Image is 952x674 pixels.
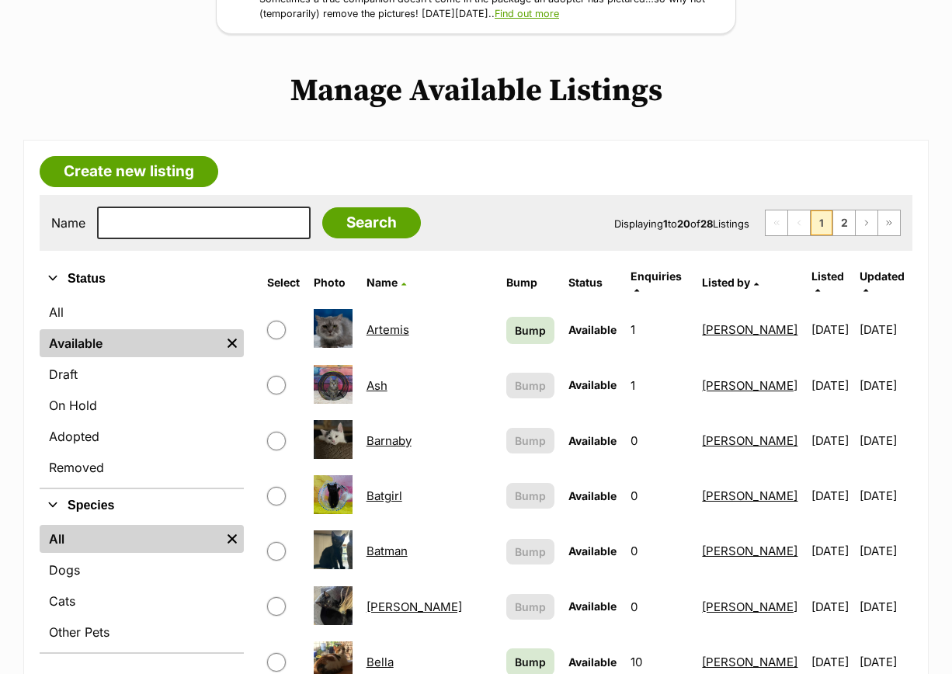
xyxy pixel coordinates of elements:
[860,269,905,283] span: Updated
[515,488,546,504] span: Bump
[805,414,858,467] td: [DATE]
[500,264,561,301] th: Bump
[805,303,858,356] td: [DATE]
[878,210,900,235] a: Last page
[40,269,244,289] button: Status
[367,655,394,669] a: Bella
[515,544,546,560] span: Bump
[624,580,694,634] td: 0
[515,599,546,615] span: Bump
[40,495,244,516] button: Species
[221,525,244,553] a: Remove filter
[40,156,218,187] a: Create new listing
[702,433,797,448] a: [PERSON_NAME]
[568,599,617,613] span: Available
[40,360,244,388] a: Draft
[40,556,244,584] a: Dogs
[856,210,877,235] a: Next page
[367,378,387,393] a: Ash
[506,428,554,453] button: Bump
[631,269,682,295] a: Enquiries
[568,323,617,336] span: Available
[805,524,858,578] td: [DATE]
[495,8,559,19] a: Find out more
[702,276,750,289] span: Listed by
[51,216,85,230] label: Name
[367,276,406,289] a: Name
[506,483,554,509] button: Bump
[367,433,412,448] a: Barnaby
[624,414,694,467] td: 0
[624,359,694,412] td: 1
[677,217,690,230] strong: 20
[860,580,911,634] td: [DATE]
[702,599,797,614] a: [PERSON_NAME]
[811,210,832,235] span: Page 1
[40,618,244,646] a: Other Pets
[568,489,617,502] span: Available
[515,654,546,670] span: Bump
[702,322,797,337] a: [PERSON_NAME]
[860,359,911,412] td: [DATE]
[40,422,244,450] a: Adopted
[506,539,554,565] button: Bump
[702,276,759,289] a: Listed by
[515,433,546,449] span: Bump
[624,469,694,523] td: 0
[515,377,546,394] span: Bump
[624,303,694,356] td: 1
[261,264,306,301] th: Select
[40,295,244,488] div: Status
[367,276,398,289] span: Name
[322,207,421,238] input: Search
[788,210,810,235] span: Previous page
[702,544,797,558] a: [PERSON_NAME]
[40,298,244,326] a: All
[624,524,694,578] td: 0
[860,269,905,295] a: Updated
[40,453,244,481] a: Removed
[506,373,554,398] button: Bump
[765,210,901,236] nav: Pagination
[367,544,408,558] a: Batman
[860,414,911,467] td: [DATE]
[811,269,844,295] a: Listed
[40,391,244,419] a: On Hold
[568,378,617,391] span: Available
[702,378,797,393] a: [PERSON_NAME]
[40,587,244,615] a: Cats
[702,488,797,503] a: [PERSON_NAME]
[860,303,911,356] td: [DATE]
[40,525,221,553] a: All
[307,264,359,301] th: Photo
[40,522,244,652] div: Species
[860,524,911,578] td: [DATE]
[367,322,409,337] a: Artemis
[833,210,855,235] a: Page 2
[506,594,554,620] button: Bump
[805,580,858,634] td: [DATE]
[562,264,623,301] th: Status
[568,655,617,669] span: Available
[702,655,797,669] a: [PERSON_NAME]
[700,217,713,230] strong: 28
[811,269,844,283] span: Listed
[805,469,858,523] td: [DATE]
[614,217,749,230] span: Displaying to of Listings
[506,317,554,344] a: Bump
[367,599,462,614] a: [PERSON_NAME]
[663,217,668,230] strong: 1
[515,322,546,339] span: Bump
[568,434,617,447] span: Available
[860,469,911,523] td: [DATE]
[805,359,858,412] td: [DATE]
[631,269,682,283] span: translation missing: en.admin.listings.index.attributes.enquiries
[766,210,787,235] span: First page
[367,488,402,503] a: Batgirl
[221,329,244,357] a: Remove filter
[40,329,221,357] a: Available
[568,544,617,558] span: Available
